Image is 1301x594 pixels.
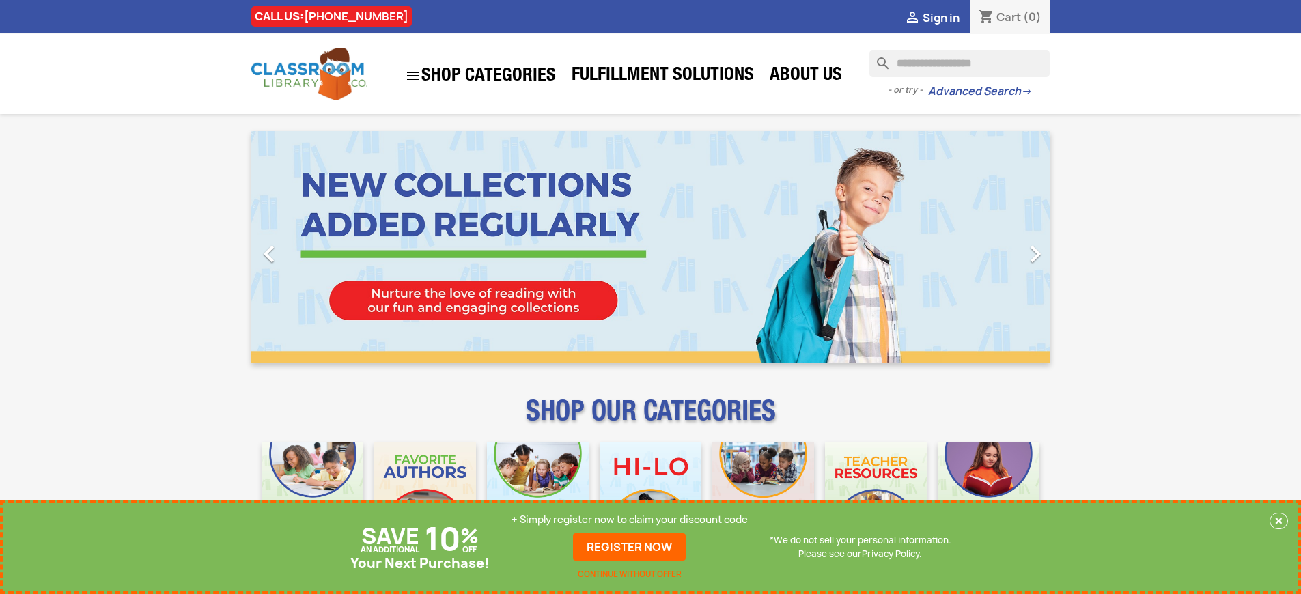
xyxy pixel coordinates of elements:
img: CLC_Teacher_Resources_Mobile.jpg [825,442,927,544]
div: CALL US: [251,6,412,27]
a: Advanced Search→ [928,85,1031,98]
a: Fulfillment Solutions [565,63,761,90]
a: SHOP CATEGORIES [398,61,563,91]
a: Previous [251,131,372,363]
input: Search [869,50,1050,77]
span: → [1021,85,1031,98]
span: (0) [1023,10,1041,25]
i:  [405,68,421,84]
img: CLC_Bulk_Mobile.jpg [262,442,364,544]
a: [PHONE_NUMBER] [304,9,408,24]
img: CLC_Fiction_Nonfiction_Mobile.jpg [712,442,814,544]
ul: Carousel container [251,131,1050,363]
img: CLC_HiLo_Mobile.jpg [600,442,701,544]
i:  [904,10,921,27]
img: CLC_Dyslexia_Mobile.jpg [938,442,1039,544]
i:  [252,237,286,271]
i: search [869,50,886,66]
a: Next [930,131,1050,363]
a:  Sign in [904,10,960,25]
i: shopping_cart [978,10,994,26]
p: SHOP OUR CATEGORIES [251,407,1050,432]
span: - or try - [888,83,928,97]
a: About Us [763,63,849,90]
img: CLC_Phonics_And_Decodables_Mobile.jpg [487,442,589,544]
span: Sign in [923,10,960,25]
span: Cart [996,10,1021,25]
img: Classroom Library Company [251,48,367,100]
i:  [1018,237,1052,271]
img: CLC_Favorite_Authors_Mobile.jpg [374,442,476,544]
